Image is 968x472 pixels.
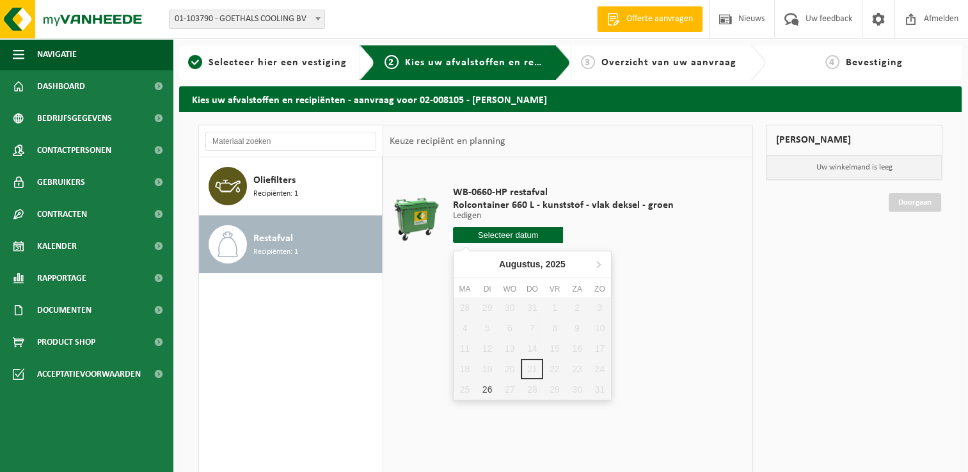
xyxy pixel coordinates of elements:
[170,10,324,28] span: 01-103790 - GOETHALS COOLING BV
[253,188,298,200] span: Recipiënten: 1
[889,193,941,212] a: Doorgaan
[454,283,476,295] div: ma
[186,55,349,70] a: 1Selecteer hier een vestiging
[521,283,543,295] div: do
[253,246,298,258] span: Recipiënten: 1
[589,283,611,295] div: zo
[494,254,571,274] div: Augustus,
[476,379,498,400] div: 26
[37,358,141,390] span: Acceptatievoorwaarden
[199,157,383,216] button: Oliefilters Recipiënten: 1
[405,58,581,68] span: Kies uw afvalstoffen en recipiënten
[37,326,95,358] span: Product Shop
[179,86,962,111] h2: Kies uw afvalstoffen en recipiënten - aanvraag voor 02-008105 - [PERSON_NAME]
[253,173,296,188] span: Oliefilters
[766,125,942,155] div: [PERSON_NAME]
[37,70,85,102] span: Dashboard
[37,294,91,326] span: Documenten
[188,55,202,69] span: 1
[385,55,399,69] span: 2
[623,13,696,26] span: Offerte aanvragen
[453,227,564,243] input: Selecteer datum
[846,58,903,68] span: Bevestiging
[476,283,498,295] div: di
[597,6,702,32] a: Offerte aanvragen
[37,166,85,198] span: Gebruikers
[209,58,347,68] span: Selecteer hier een vestiging
[825,55,839,69] span: 4
[543,283,566,295] div: vr
[546,260,566,269] i: 2025
[37,262,86,294] span: Rapportage
[453,212,674,221] p: Ledigen
[453,186,674,199] span: WB-0660-HP restafval
[199,216,383,273] button: Restafval Recipiënten: 1
[37,102,112,134] span: Bedrijfsgegevens
[581,55,595,69] span: 3
[453,199,674,212] span: Rolcontainer 660 L - kunststof - vlak deksel - groen
[498,283,521,295] div: wo
[601,58,736,68] span: Overzicht van uw aanvraag
[253,231,293,246] span: Restafval
[37,198,87,230] span: Contracten
[37,230,77,262] span: Kalender
[383,125,511,157] div: Keuze recipiënt en planning
[169,10,325,29] span: 01-103790 - GOETHALS COOLING BV
[766,155,942,180] p: Uw winkelmand is leeg
[37,38,77,70] span: Navigatie
[37,134,111,166] span: Contactpersonen
[566,283,589,295] div: za
[205,132,376,151] input: Materiaal zoeken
